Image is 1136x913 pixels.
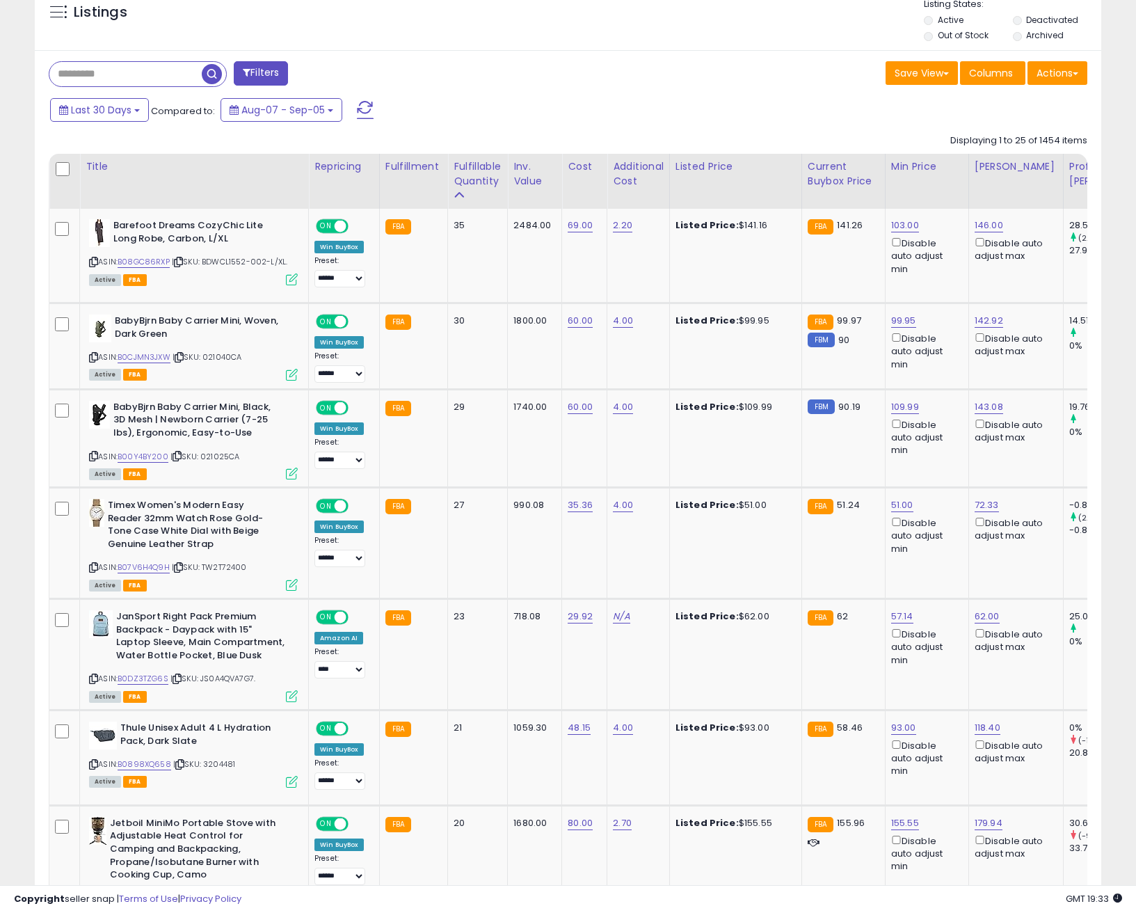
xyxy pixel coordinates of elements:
div: Preset: [314,759,369,790]
label: Active [938,14,963,26]
img: 318tomq8hRL._SL40_.jpg [89,315,111,342]
span: ON [317,402,335,413]
span: All listings currently available for purchase on Amazon [89,776,121,788]
div: Disable auto adjust max [975,833,1053,860]
label: Archived [1026,29,1064,41]
img: 41kM5lQdcVL._SL40_.jpg [89,610,113,638]
a: 4.00 [613,400,633,414]
div: Repricing [314,159,374,174]
small: FBA [385,401,411,416]
span: | SKU: JS0A4QVA7G7. [170,673,255,684]
small: FBA [808,315,833,330]
small: FBA [808,722,833,737]
span: ON [317,612,335,624]
span: FBA [123,691,147,703]
a: 60.00 [568,400,593,414]
small: FBM [808,333,835,347]
img: 31tC9WXkAyL._SL40_.jpg [89,219,110,247]
div: Disable auto adjust min [891,235,958,276]
span: Columns [969,66,1013,80]
div: Listed Price [675,159,796,174]
a: 93.00 [891,721,916,735]
span: OFF [346,316,369,328]
span: | SKU: 021025CA [170,451,240,462]
div: 21 [454,722,497,734]
span: All listings currently available for purchase on Amazon [89,580,121,592]
span: ON [317,316,335,328]
span: All listings currently available for purchase on Amazon [89,468,121,480]
div: Disable auto adjust max [975,738,1053,765]
small: (2.15%) [1078,232,1106,244]
a: 4.00 [613,314,633,328]
div: Disable auto adjust max [975,515,1053,542]
span: Last 30 Days [71,103,131,117]
a: 118.40 [975,721,1000,735]
div: 718.08 [513,610,551,623]
small: FBA [385,315,411,330]
small: FBA [808,817,833,832]
span: FBA [123,580,147,592]
span: 90.19 [838,400,861,413]
div: Current Buybox Price [808,159,879,189]
small: (-9.28%) [1078,830,1112,841]
a: Privacy Policy [180,892,241,905]
div: Preset: [314,536,369,567]
a: B07V6H4Q9H [118,562,170,573]
span: 51.24 [837,498,860,511]
b: Jetboil MiniMo Portable Stove with Adjustable Heat Control for Camping and Backpacking, Propane/I... [110,817,279,885]
a: 2.20 [613,219,632,232]
small: (2.44%) [1078,512,1108,523]
a: 155.55 [891,816,919,830]
b: Listed Price: [675,314,739,327]
div: 20 [454,817,497,829]
span: All listings currently available for purchase on Amazon [89,691,121,703]
span: OFF [346,221,369,232]
a: B0898XQ658 [118,759,171,770]
img: 41p36LdeKoL._SL40_.jpg [89,401,110,429]
div: Disable auto adjust max [975,331,1053,358]
div: ASIN: [89,722,298,786]
div: Amazon AI [314,632,363,644]
b: Barefoot Dreams CozyChic Lite Long Robe, Carbon, L/XL [113,219,282,248]
span: 62 [837,610,848,623]
span: 155.96 [837,816,865,829]
div: $141.16 [675,219,791,232]
div: 30 [454,315,497,327]
a: 51.00 [891,498,913,512]
a: 48.15 [568,721,591,735]
div: 1059.30 [513,722,551,734]
a: 99.95 [891,314,916,328]
div: ASIN: [89,219,298,284]
b: Timex Women's Modern Easy Reader 32mm Watch Rose Gold-Tone Case White Dial with Beige Genuine Lea... [108,499,277,554]
b: Listed Price: [675,610,739,623]
b: BabyBjrn Baby Carrier Mini, Black, 3D Mesh | Newborn Carrier (7-25 lbs), Ergonomic, Easy-to-Use [113,401,282,443]
small: FBA [385,499,411,514]
div: Win BuyBox [314,521,364,533]
div: [PERSON_NAME] [975,159,1057,174]
div: 2484.00 [513,219,551,232]
b: Listed Price: [675,498,739,511]
b: Listed Price: [675,816,739,829]
div: $155.55 [675,817,791,829]
a: 80.00 [568,816,593,830]
div: Disable auto adjust min [891,626,958,667]
div: Win BuyBox [314,839,364,851]
a: 60.00 [568,314,593,328]
a: N/A [613,610,630,624]
span: Aug-07 - Sep-05 [241,103,325,117]
div: $62.00 [675,610,791,623]
div: Disable auto adjust min [891,515,958,555]
label: Deactivated [1026,14,1078,26]
small: (-100%) [1078,735,1110,746]
div: $51.00 [675,499,791,511]
a: 146.00 [975,219,1003,232]
a: 179.94 [975,816,1002,830]
span: All listings currently available for purchase on Amazon [89,369,121,381]
a: 103.00 [891,219,919,232]
a: 29.92 [568,610,593,624]
div: Disable auto adjust min [891,738,958,778]
a: B00Y4BY200 [118,451,168,463]
div: Cost [568,159,601,174]
small: FBA [385,817,411,832]
a: 62.00 [975,610,1000,624]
